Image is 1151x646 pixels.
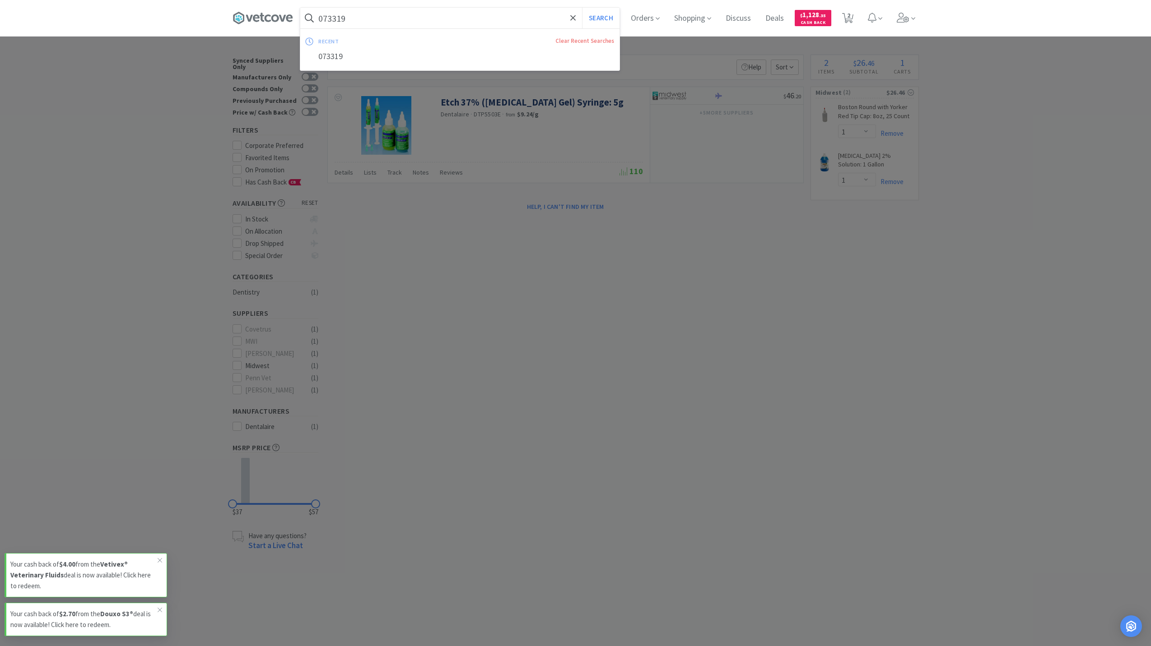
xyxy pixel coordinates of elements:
span: . 35 [819,13,826,18]
input: Search by item, sku, manufacturer, ingredient, size... [300,8,620,28]
span: 1,128 [800,10,826,19]
a: Deals [762,14,788,23]
p: Your cash back of from the deal is now available! Click here to redeem. [10,609,158,630]
span: $ [800,13,802,18]
span: Cash Back [800,20,826,26]
div: 073319 [300,48,620,65]
p: Your cash back of from the deal is now available! Click here to redeem. [10,559,158,591]
div: Open Intercom Messenger [1120,615,1142,637]
strong: $2.70 [59,609,75,618]
div: recent [318,34,447,48]
a: Discuss [722,14,755,23]
strong: $4.00 [59,560,75,568]
strong: Douxo S3® [100,609,133,618]
a: 2 [839,15,857,23]
button: Search [582,8,620,28]
a: $1,128.35Cash Back [795,6,831,30]
a: Clear Recent Searches [555,37,614,45]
